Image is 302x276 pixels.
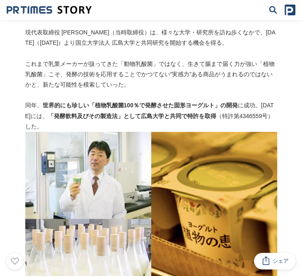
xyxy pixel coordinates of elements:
p: 同年、 に成功。[DATE]には、 （特許第4346559号）した。 [25,100,277,132]
img: 成果の裏側にあるストーリーをメディアに届ける [7,5,92,15]
strong: 世界的にも珍しい「植物乳酸菌100％で発酵させた固形ヨーグルト」の開発 [43,102,238,109]
strong: 「発酵飲料及びその製造法」として広島大学と共同で特許を取得 [48,113,216,119]
span: シェア [273,257,289,265]
button: シェア [254,253,295,269]
p: 現代表取締役 [PERSON_NAME]（当時取締役）は、様々な大学・研究所を訪ね歩くなかで、[DATE]（[DATE]）より国立大学法人 広島大学と共同研究を開始する機会を得る。 [25,27,277,48]
p: これまで乳業メーカーが扱ってきた「動物乳酸菌」ではなく、生きて腸まで届く力が強い「植物乳酸菌」こそ、発酵の技術を応用することでかつてない”実感力”ある商品がうまれるのではないかと、新たな可能性を... [25,59,277,90]
img: prtimes [285,5,295,15]
a: 成果の裏側にあるストーリーをメディアに届ける 成果の裏側にあるストーリーをメディアに届ける [7,5,92,15]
